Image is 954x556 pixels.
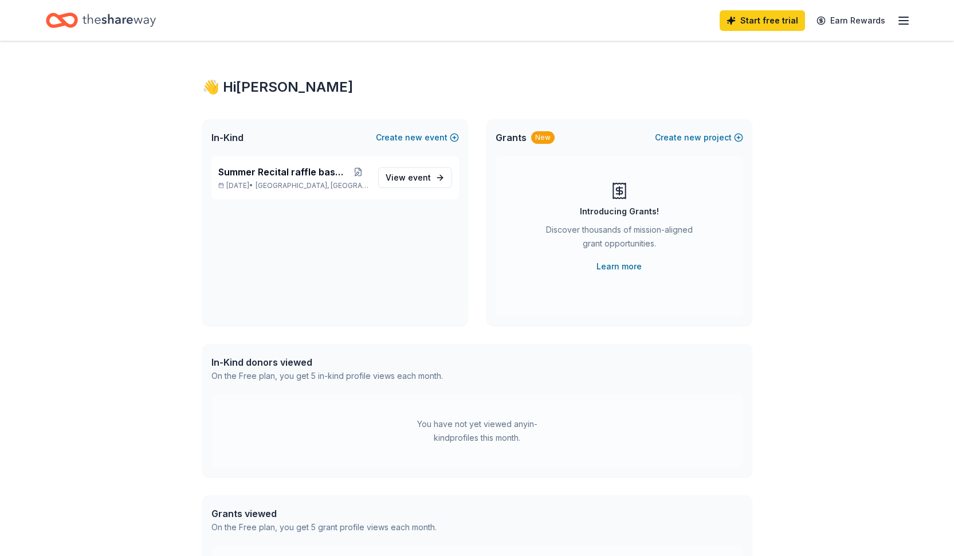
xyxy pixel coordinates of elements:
span: Summer Recital raffle baskets [218,165,347,179]
a: Earn Rewards [810,10,892,31]
a: Home [46,7,156,34]
div: Grants viewed [211,507,437,520]
a: Start free trial [720,10,805,31]
div: 👋 Hi [PERSON_NAME] [202,78,752,96]
div: On the Free plan, you get 5 grant profile views each month. [211,520,437,534]
a: Learn more [596,260,642,273]
p: [DATE] • [218,181,369,190]
div: On the Free plan, you get 5 in-kind profile views each month. [211,369,443,383]
span: View [386,171,431,185]
span: event [408,173,431,182]
span: new [405,131,422,144]
span: [GEOGRAPHIC_DATA], [GEOGRAPHIC_DATA] [256,181,368,190]
div: Discover thousands of mission-aligned grant opportunities. [541,223,697,255]
div: New [531,131,555,144]
a: View event [378,167,452,188]
div: You have not yet viewed any in-kind profiles this month. [406,417,549,445]
button: Createnewevent [376,131,459,144]
span: new [684,131,701,144]
span: In-Kind [211,131,244,144]
div: In-Kind donors viewed [211,355,443,369]
button: Createnewproject [655,131,743,144]
div: Introducing Grants! [580,205,659,218]
span: Grants [496,131,527,144]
